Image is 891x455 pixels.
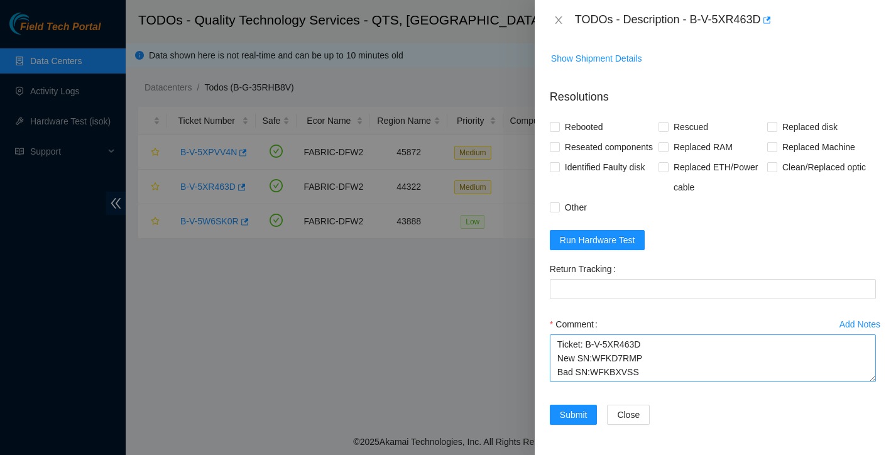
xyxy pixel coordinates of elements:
span: close [554,15,564,25]
span: Submit [560,408,588,422]
span: Rebooted [560,117,608,137]
span: Replaced RAM [669,137,738,157]
button: Show Shipment Details [550,48,643,69]
div: Add Notes [839,320,880,329]
span: Reseated components [560,137,658,157]
span: Clean/Replaced optic [777,157,871,177]
span: Other [560,197,592,217]
span: Rescued [669,117,713,137]
p: Resolutions [550,79,876,106]
label: Return Tracking [550,259,621,279]
span: Replaced ETH/Power cable [669,157,767,197]
span: Replaced disk [777,117,843,137]
span: Run Hardware Test [560,233,635,247]
span: Replaced Machine [777,137,860,157]
button: Add Notes [839,314,881,334]
div: TODOs - Description - B-V-5XR463D [575,10,876,30]
span: Identified Faulty disk [560,157,650,177]
button: Close [550,14,567,26]
input: Return Tracking [550,279,876,299]
button: Submit [550,405,598,425]
span: Close [617,408,640,422]
button: Close [607,405,650,425]
textarea: Comment [550,334,876,382]
button: Run Hardware Test [550,230,645,250]
span: Show Shipment Details [551,52,642,65]
label: Comment [550,314,603,334]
